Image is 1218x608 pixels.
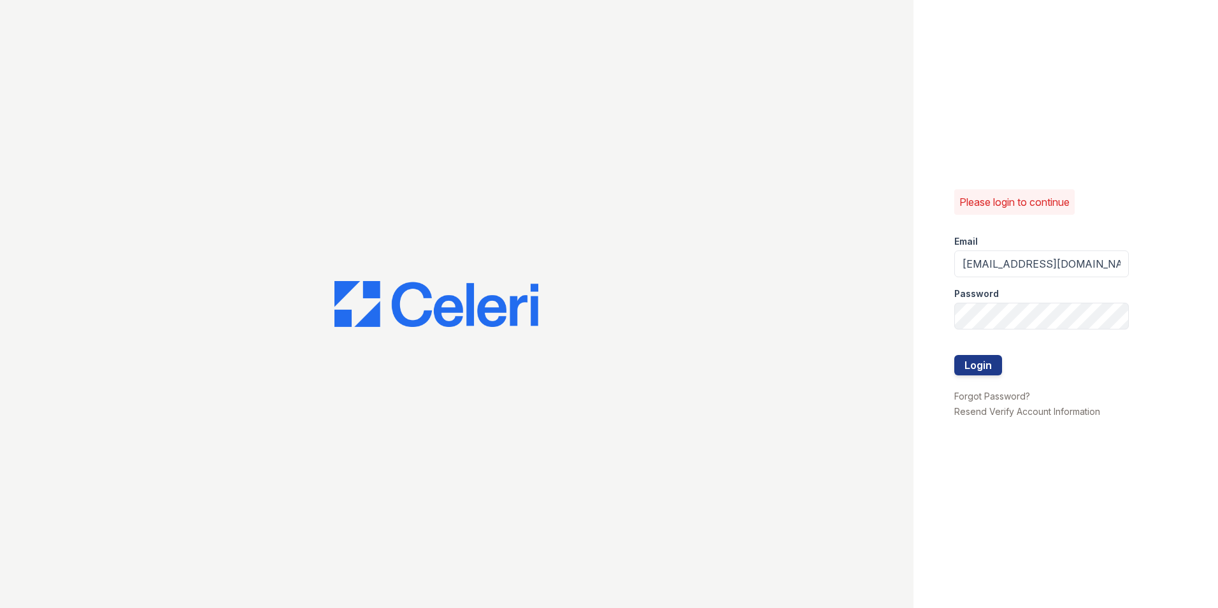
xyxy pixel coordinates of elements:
a: Forgot Password? [954,391,1030,402]
p: Please login to continue [959,194,1070,210]
label: Email [954,235,978,248]
button: Login [954,355,1002,375]
label: Password [954,287,999,300]
a: Resend Verify Account Information [954,406,1100,417]
img: CE_Logo_Blue-a8612792a0a2168367f1c8372b55b34899dd931a85d93a1a3d3e32e68fde9ad4.png [334,281,538,327]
